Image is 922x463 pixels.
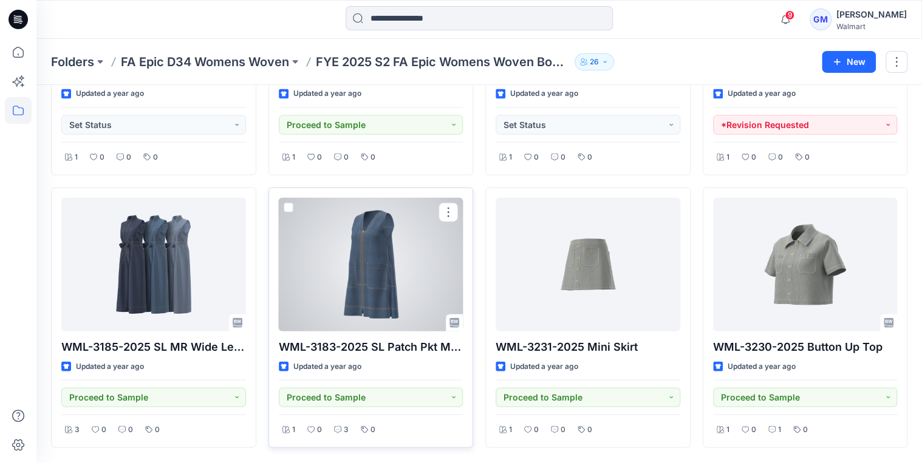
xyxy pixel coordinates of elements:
p: 3 [75,424,80,436]
p: 0 [751,151,756,164]
a: Folders [51,53,94,70]
p: WML-3230-2025 Button Up Top [713,339,898,356]
p: 0 [587,151,592,164]
p: Updated a year ago [293,87,361,100]
p: 0 [561,151,565,164]
a: WML-3183-2025 SL Patch Pkt Mini Dress [279,198,463,331]
p: 0 [344,151,349,164]
p: 0 [317,151,322,164]
div: Walmart [836,22,907,31]
p: FYE 2025 S2 FA Epic Womens Woven Board [316,53,570,70]
p: Updated a year ago [510,360,578,373]
button: New [822,51,876,73]
a: WML-3185-2025 SL MR Wide Leg Cropped Jumpsuit [61,198,246,331]
p: 1 [75,151,78,164]
p: 1 [292,151,295,164]
p: WML-3185-2025 SL MR Wide Leg Cropped Jumpsuit [61,339,246,356]
p: Updated a year ago [728,87,796,100]
p: 0 [155,424,160,436]
p: Updated a year ago [728,360,796,373]
p: 0 [371,424,375,436]
p: 0 [805,151,810,164]
p: WML-3183-2025 SL Patch Pkt Mini Dress [279,339,463,356]
p: Updated a year ago [293,360,361,373]
p: 1 [509,424,512,436]
p: 0 [561,424,565,436]
p: 0 [751,424,756,436]
p: Updated a year ago [76,360,144,373]
p: 0 [803,424,808,436]
p: 0 [100,151,104,164]
button: 26 [575,53,614,70]
p: 26 [590,55,599,69]
p: 0 [587,424,592,436]
p: 3 [344,424,349,436]
p: Updated a year ago [510,87,578,100]
a: FA Epic D34 Womens Woven [121,53,289,70]
a: WML-3230-2025 Button Up Top [713,198,898,331]
p: 1 [778,424,781,436]
p: 0 [371,151,375,164]
p: 1 [292,424,295,436]
p: Updated a year ago [76,87,144,100]
p: 0 [153,151,158,164]
p: 0 [128,424,133,436]
span: 9 [785,10,794,20]
p: 1 [726,424,729,436]
p: 1 [726,151,729,164]
p: 0 [534,424,539,436]
p: 0 [101,424,106,436]
p: 1 [509,151,512,164]
p: 0 [534,151,539,164]
p: 0 [317,424,322,436]
p: 0 [126,151,131,164]
p: WML-3231-2025 Mini Skirt [496,339,680,356]
div: [PERSON_NAME] [836,7,907,22]
div: GM [810,8,832,30]
a: WML-3231-2025 Mini Skirt [496,198,680,331]
p: 0 [778,151,783,164]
